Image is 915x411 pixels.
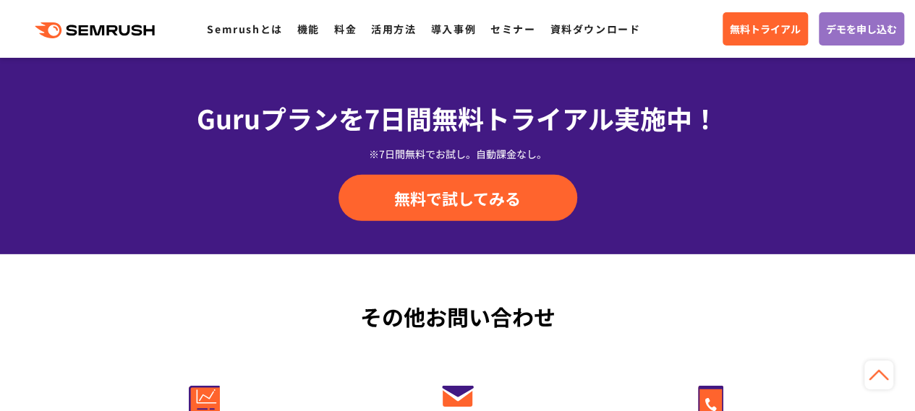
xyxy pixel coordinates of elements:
[78,300,838,333] div: その他お問い合わせ
[207,22,282,36] a: Semrushとは
[78,147,838,161] div: ※7日間無料でお試し。自動課金なし。
[730,21,801,37] span: 無料トライアル
[431,22,476,36] a: 導入事例
[339,175,577,221] a: 無料で試してみる
[432,99,718,137] span: 無料トライアル実施中！
[723,12,808,46] a: 無料トライアル
[490,22,535,36] a: セミナー
[819,12,904,46] a: デモを申し込む
[826,21,897,37] span: デモを申し込む
[334,22,357,36] a: 料金
[297,22,320,36] a: 機能
[78,98,838,137] div: Guruプランを7日間
[550,22,640,36] a: 資料ダウンロード
[371,22,416,36] a: 活用方法
[394,187,521,209] span: 無料で試してみる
